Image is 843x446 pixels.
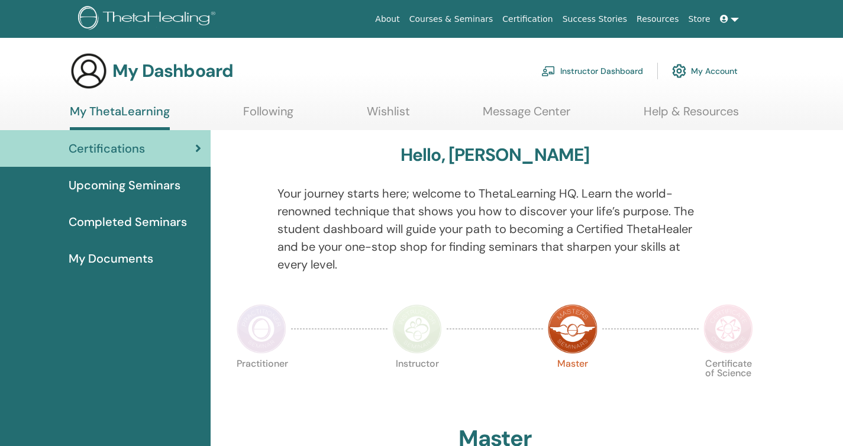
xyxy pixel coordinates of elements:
[400,144,590,166] h3: Hello, [PERSON_NAME]
[69,176,180,194] span: Upcoming Seminars
[405,8,498,30] a: Courses & Seminars
[392,304,442,354] img: Instructor
[112,60,233,82] h3: My Dashboard
[370,8,404,30] a: About
[703,359,753,409] p: Certificate of Science
[498,8,557,30] a: Certification
[70,52,108,90] img: generic-user-icon.jpg
[672,58,738,84] a: My Account
[558,8,632,30] a: Success Stories
[541,66,555,76] img: chalkboard-teacher.svg
[672,61,686,81] img: cog.svg
[541,58,643,84] a: Instructor Dashboard
[69,213,187,231] span: Completed Seminars
[69,250,153,267] span: My Documents
[483,104,570,127] a: Message Center
[703,304,753,354] img: Certificate of Science
[277,185,713,273] p: Your journey starts here; welcome to ThetaLearning HQ. Learn the world-renowned technique that sh...
[367,104,410,127] a: Wishlist
[632,8,684,30] a: Resources
[237,304,286,354] img: Practitioner
[644,104,739,127] a: Help & Resources
[684,8,715,30] a: Store
[78,6,219,33] img: logo.png
[70,104,170,130] a: My ThetaLearning
[392,359,442,409] p: Instructor
[69,140,145,157] span: Certifications
[548,359,597,409] p: Master
[548,304,597,354] img: Master
[243,104,293,127] a: Following
[237,359,286,409] p: Practitioner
